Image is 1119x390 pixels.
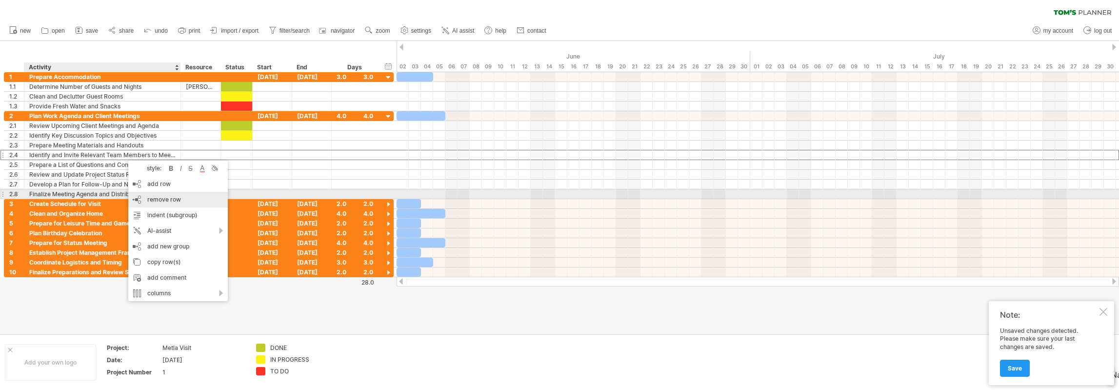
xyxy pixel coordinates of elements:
[1055,62,1067,72] div: Saturday, 26 July 2025
[337,238,373,247] div: 4.0
[253,228,292,238] div: [DATE]
[292,258,332,267] div: [DATE]
[270,355,323,364] div: IN PROGRESS
[9,219,24,228] div: 5
[9,267,24,277] div: 10
[665,62,677,72] div: Tuesday, 24 June 2025
[253,258,292,267] div: [DATE]
[189,27,200,34] span: print
[1081,24,1115,37] a: log out
[482,62,494,72] div: Monday, 9 June 2025
[701,62,714,72] div: Friday, 27 June 2025
[470,62,482,72] div: Sunday, 8 June 2025
[519,62,531,72] div: Thursday, 12 June 2025
[884,62,897,72] div: Saturday, 12 July 2025
[531,62,543,72] div: Friday, 13 June 2025
[970,62,982,72] div: Saturday, 19 July 2025
[677,62,689,72] div: Wednesday, 25 June 2025
[1000,310,1098,320] div: Note:
[29,209,176,218] div: Clean and Organize Home
[73,24,101,37] a: save
[1030,24,1076,37] a: my account
[860,62,872,72] div: Thursday, 10 July 2025
[9,72,24,82] div: 1
[128,223,228,239] div: AI-assist
[616,62,628,72] div: Friday, 20 June 2025
[362,24,393,37] a: zoom
[9,258,24,267] div: 9
[897,62,909,72] div: Sunday, 13 July 2025
[421,62,433,72] div: Wednesday, 4 June 2025
[162,356,244,364] div: [DATE]
[147,196,181,203] span: remove row
[270,344,323,352] div: DONE
[1019,62,1031,72] div: Wednesday, 23 July 2025
[811,62,823,72] div: Sunday, 6 July 2025
[162,344,244,352] div: Metla Visit
[555,62,567,72] div: Sunday, 15 June 2025
[9,150,24,160] div: 2.4
[337,267,373,277] div: 2.0
[208,24,261,37] a: import / export
[5,344,96,381] div: Add your own logo
[514,24,549,37] a: contact
[9,121,24,130] div: 2.1
[9,160,24,169] div: 2.5
[107,368,160,376] div: Project Number
[332,279,374,286] div: 28.0
[1008,365,1022,372] span: Save
[9,189,24,199] div: 2.8
[253,72,292,82] div: [DATE]
[9,131,24,140] div: 2.2
[107,344,160,352] div: Project:
[270,367,323,375] div: TO DO
[337,219,373,228] div: 2.0
[337,228,373,238] div: 2.0
[292,248,332,257] div: [DATE]
[29,102,176,111] div: Provide Fresh Water and Snacks
[9,238,24,247] div: 7
[29,131,176,140] div: Identify Key Discussion Topics and Objectives
[29,150,176,160] div: Identify and Invite Relevant Team Members to Meetings
[411,27,431,34] span: settings
[397,62,409,72] div: Monday, 2 June 2025
[337,209,373,218] div: 4.0
[280,27,310,34] span: filter/search
[29,219,176,228] div: Prepare for Leisure Time and Games
[253,209,292,218] div: [DATE]
[1079,62,1092,72] div: Monday, 28 July 2025
[1000,327,1098,376] div: Unsaved changes detected. Please make sure your last changes are saved.
[1031,62,1043,72] div: Thursday, 24 July 2025
[495,27,506,34] span: help
[39,24,68,37] a: open
[445,62,458,72] div: Friday, 6 June 2025
[29,228,176,238] div: Plan Birthday Celebration
[909,62,921,72] div: Monday, 14 July 2025
[29,267,176,277] div: Finalize Preparations and Review Schedule
[292,228,332,238] div: [DATE]
[787,62,799,72] div: Friday, 4 July 2025
[186,82,216,91] div: [PERSON_NAME]
[29,160,176,169] div: Prepare a List of Questions and Concerns to Address
[29,121,176,130] div: Review Upcoming Client Meetings and Agenda
[640,62,653,72] div: Sunday, 22 June 2025
[337,199,373,208] div: 2.0
[128,286,228,301] div: columns
[29,189,176,199] div: Finalize Meeting Agenda and Distribute to Attendees
[297,62,326,72] div: End
[29,180,176,189] div: Develop a Plan for Follow-Up and Next Steps
[29,258,176,267] div: Coordinate Logistics and Timing
[266,24,313,37] a: filter/search
[128,176,228,192] div: add row
[292,111,332,121] div: [DATE]
[397,51,750,62] div: June 2025
[29,248,176,257] div: Establish Project Management Framework
[52,27,65,34] span: open
[7,24,34,37] a: new
[726,62,738,72] div: Sunday, 29 June 2025
[29,199,176,208] div: Create Schedule for Visit
[506,62,519,72] div: Wednesday, 11 June 2025
[253,248,292,257] div: [DATE]
[982,62,994,72] div: Sunday, 20 July 2025
[253,267,292,277] div: [DATE]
